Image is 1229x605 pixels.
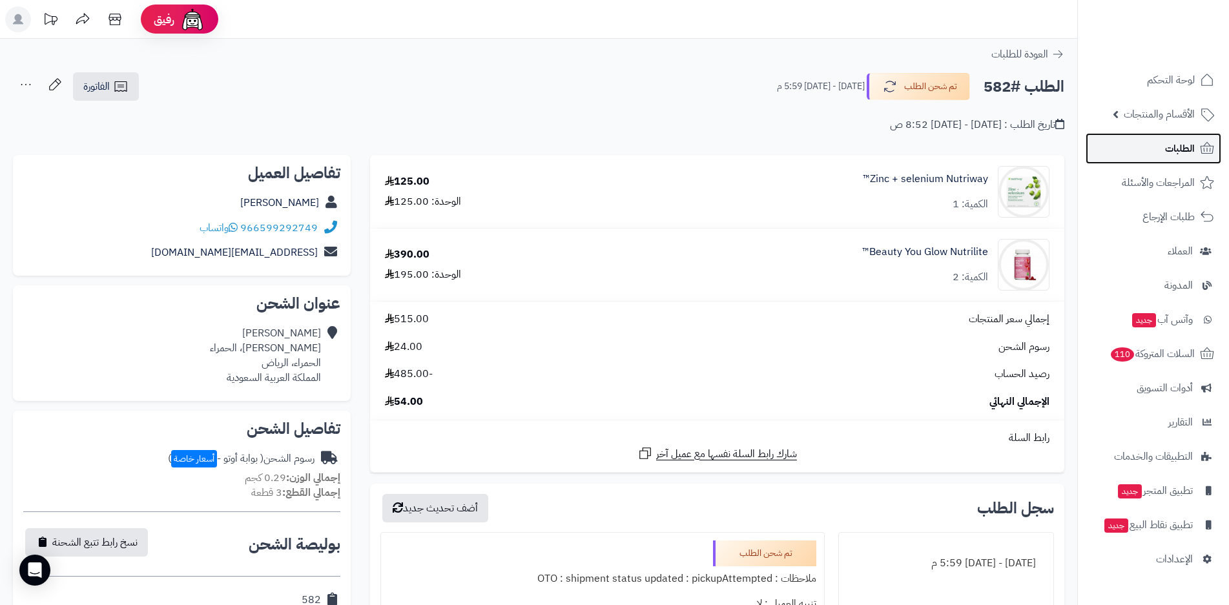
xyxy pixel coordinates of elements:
span: تطبيق نقاط البيع [1103,516,1193,534]
div: رابط السلة [375,431,1059,446]
a: العملاء [1086,236,1221,267]
span: العودة للطلبات [991,46,1048,62]
span: وآتس آب [1131,311,1193,329]
span: نسخ رابط تتبع الشحنة [52,535,138,550]
div: [DATE] - [DATE] 5:59 م [847,551,1046,576]
span: الطلبات [1165,139,1195,158]
span: التطبيقات والخدمات [1114,447,1193,466]
h2: تفاصيل العميل [23,165,340,181]
span: التقارير [1168,413,1193,431]
span: المدونة [1164,276,1193,294]
span: أدوات التسويق [1137,379,1193,397]
div: الكمية: 1 [953,197,988,212]
small: [DATE] - [DATE] 5:59 م [777,80,865,93]
a: [PERSON_NAME] [240,195,319,210]
img: 1737209921-308613_IMAGE_product-image_800_800-90x90.jpg [998,239,1049,291]
div: تاريخ الطلب : [DATE] - [DATE] 8:52 ص [890,118,1064,132]
span: أسعار خاصة [171,450,217,467]
a: المراجعات والأسئلة [1086,167,1221,198]
span: المراجعات والأسئلة [1122,174,1195,192]
img: ai-face.png [180,6,205,32]
a: طلبات الإرجاع [1086,201,1221,232]
div: الوحدة: 195.00 [385,267,461,282]
span: طلبات الإرجاع [1142,208,1195,226]
h2: عنوان الشحن [23,296,340,311]
a: تحديثات المنصة [34,6,67,36]
strong: إجمالي الوزن: [286,470,340,486]
img: logo-2.png [1141,36,1217,63]
span: جديد [1132,313,1156,327]
h3: سجل الطلب [977,500,1054,516]
strong: إجمالي القطع: [282,485,340,500]
span: ( بوابة أوتو - ) [168,451,263,466]
a: تطبيق المتجرجديد [1086,475,1221,506]
div: تم شحن الطلب [713,540,816,566]
button: نسخ رابط تتبع الشحنة [25,528,148,557]
a: شارك رابط السلة نفسها مع عميل آخر [637,446,797,462]
a: العودة للطلبات [991,46,1064,62]
span: 110 [1111,347,1134,362]
span: الإعدادات [1156,550,1193,568]
small: 0.29 كجم [245,470,340,486]
a: السلات المتروكة110 [1086,338,1221,369]
a: 966599292749 [240,220,318,236]
span: جديد [1104,518,1128,533]
h2: الطلب #582 [984,74,1064,100]
div: رسوم الشحن [168,451,315,466]
a: تطبيق نقاط البيعجديد [1086,509,1221,540]
img: 1696417791-126811_front_08.23_product-image_800x800_TR_IMAGE_product-image_600_600%20(1)-90x90.jpg [998,166,1049,218]
div: الكمية: 2 [953,270,988,285]
a: وآتس آبجديد [1086,304,1221,335]
span: شارك رابط السلة نفسها مع عميل آخر [656,447,797,462]
span: -485.00 [385,367,433,382]
span: الإجمالي النهائي [989,395,1049,409]
a: التقارير [1086,407,1221,438]
div: 390.00 [385,247,429,262]
span: رسوم الشحن [998,340,1049,354]
div: [PERSON_NAME] [PERSON_NAME]، الحمراء الحمراء، الرياض المملكة العربية السعودية [210,326,321,385]
a: Zinc + selenium Nutriway™ [863,172,988,187]
span: رفيق [154,12,174,27]
span: الأقسام والمنتجات [1124,105,1195,123]
div: ملاحظات : OTO : shipment status updated : pickupAttempted [389,566,817,591]
h2: تفاصيل الشحن [23,421,340,436]
h2: بوليصة الشحن [249,537,340,552]
div: الوحدة: 125.00 [385,194,461,209]
a: واتساب [200,220,238,236]
a: المدونة [1086,270,1221,301]
span: رصيد الحساب [995,367,1049,382]
button: أضف تحديث جديد [382,494,488,522]
a: [EMAIL_ADDRESS][DOMAIN_NAME] [151,245,318,260]
a: لوحة التحكم [1086,65,1221,96]
a: أدوات التسويق [1086,373,1221,404]
span: السلات المتروكة [1110,345,1195,363]
span: تطبيق المتجر [1117,482,1193,500]
span: 24.00 [385,340,422,354]
span: 54.00 [385,395,423,409]
div: 125.00 [385,174,429,189]
small: 3 قطعة [251,485,340,500]
span: إجمالي سعر المنتجات [969,312,1049,327]
div: Open Intercom Messenger [19,555,50,586]
span: 515.00 [385,312,429,327]
a: الفاتورة [73,72,139,101]
a: الإعدادات [1086,544,1221,575]
span: العملاء [1168,242,1193,260]
span: لوحة التحكم [1147,71,1195,89]
button: تم شحن الطلب [867,73,970,100]
a: الطلبات [1086,133,1221,164]
span: جديد [1118,484,1142,498]
a: Beauty You Glow Nutrilite™ [862,245,988,260]
a: التطبيقات والخدمات [1086,441,1221,472]
span: الفاتورة [83,79,110,94]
